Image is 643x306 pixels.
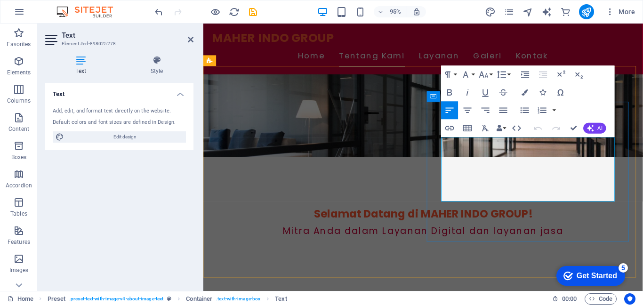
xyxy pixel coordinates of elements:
button: Ordered List [551,102,558,120]
button: Insert Link [441,120,458,137]
button: Colors [516,84,533,102]
button: Decrease Indent [535,66,552,84]
p: Favorites [7,40,31,48]
button: undo [153,6,164,17]
span: . preset-text-with-image-v4-about-image-text [69,293,163,305]
button: HTML [508,120,525,137]
div: Default colors and font sizes are defined in Design. [53,119,186,127]
button: Insert Table [459,120,476,137]
button: Underline (Ctrl+U) [477,84,494,102]
div: Get Started [28,10,68,19]
i: Save (Ctrl+S) [248,7,258,17]
button: 95% [374,6,407,17]
p: Content [8,125,29,133]
button: publish [579,4,594,19]
span: Click to select. Double-click to edit [275,293,287,305]
button: Icons [534,84,551,102]
button: Superscript [553,66,570,84]
button: Ordered List [534,102,551,120]
i: Commerce [560,7,571,17]
button: Italic (Ctrl+I) [459,84,476,102]
button: Increase Indent [517,66,534,84]
i: Reload page [229,7,240,17]
button: Undo (Ctrl+Z) [530,120,547,137]
button: Usercentrics [624,293,635,305]
i: This element is a customizable preset [167,296,171,301]
button: Edit design [53,131,186,143]
span: . text-with-image-box [216,293,260,305]
i: Publish [581,7,592,17]
button: design [485,6,496,17]
button: Unordered List [516,102,533,120]
p: Boxes [11,153,27,161]
span: 00 00 [562,293,577,305]
button: reload [228,6,240,17]
span: : [569,295,570,302]
button: Paragraph Format [441,66,458,84]
button: text_generator [541,6,553,17]
div: Add, edit, and format text directly on the website. [53,107,186,115]
div: 5 [70,2,79,11]
span: Edit design [67,131,183,143]
span: Click to select. Double-click to edit [186,293,212,305]
h2: Text [62,31,193,40]
button: Align Right [477,102,494,120]
p: Images [9,266,29,274]
button: Strikethrough [495,84,512,102]
h4: Style [120,56,193,75]
p: Elements [7,69,31,76]
nav: breadcrumb [48,293,287,305]
i: AI Writer [541,7,552,17]
button: Data Bindings [495,120,507,137]
button: Font Size [477,66,494,84]
h6: 95% [388,6,403,17]
span: AI [598,126,603,131]
span: Code [589,293,612,305]
h4: Text [45,56,120,75]
i: Design (Ctrl+Alt+Y) [485,7,496,17]
h6: Session time [552,293,577,305]
h3: Element #ed-898025278 [62,40,175,48]
button: Clear Formatting [477,120,494,137]
button: Line Height [495,66,512,84]
img: Editor Logo [54,6,125,17]
span: More [605,7,635,16]
button: Special Characters [552,84,569,102]
button: AI [584,123,606,134]
p: Tables [10,210,27,217]
i: Undo: Edit headline (Ctrl+Z) [153,7,164,17]
p: Accordion [6,182,32,189]
button: Click here to leave preview mode and continue editing [209,6,221,17]
button: navigator [522,6,534,17]
button: Align Center [459,102,476,120]
button: Code [585,293,617,305]
i: Pages (Ctrl+Alt+S) [504,7,514,17]
button: commerce [560,6,571,17]
button: save [247,6,258,17]
div: Get Started 5 items remaining, 0% complete [8,5,76,24]
button: Bold (Ctrl+B) [441,84,458,102]
p: Columns [7,97,31,105]
button: pages [504,6,515,17]
i: Navigator [522,7,533,17]
button: Redo (Ctrl+Shift+Z) [548,120,565,137]
span: Click to select. Double-click to edit [48,293,66,305]
button: Confirm (Ctrl+⏎) [566,120,583,137]
button: More [602,4,639,19]
button: Align Left [441,102,458,120]
a: Click to cancel selection. Double-click to open Pages [8,293,33,305]
button: Font Family [459,66,476,84]
button: Align Justify [495,102,512,120]
p: Features [8,238,30,246]
i: On resize automatically adjust zoom level to fit chosen device. [412,8,421,16]
h4: Text [45,83,193,100]
button: Subscript [571,66,587,84]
